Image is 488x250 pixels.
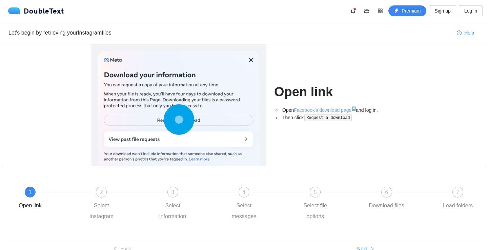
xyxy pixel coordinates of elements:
span: Help [464,29,474,37]
code: Request a download [304,114,352,121]
li: Then click [281,114,396,122]
div: Select messages [224,200,264,222]
span: Sign up [434,7,450,15]
span: 5 [314,189,317,195]
a: logoDoubleText [8,7,64,14]
div: Load folders [443,200,473,211]
div: 4Select messages [224,187,296,222]
button: Sign up [429,5,456,16]
sup: ↗ [351,106,356,110]
span: question-circle [457,30,462,36]
li: Open and log in. [281,106,396,114]
div: Select file options [296,200,335,222]
div: Let's begin by retrieving your Instagram files [8,28,451,37]
button: thunderboltPremium [388,5,426,16]
button: appstore [375,5,386,16]
span: 3 [171,189,174,195]
a: Facebook's download page↗ [294,107,356,113]
img: logo [8,7,24,14]
div: 2Select Instagram [82,187,153,222]
button: bell [348,5,359,16]
div: Download files [369,200,404,211]
button: folder-open [361,5,372,16]
button: Log in [459,5,483,16]
button: question-circleHelp [451,27,480,38]
span: 2 [100,189,103,195]
span: Premium [402,7,421,15]
span: bell [348,8,358,14]
span: 6 [385,189,388,195]
span: Log in [464,7,477,15]
div: 6Download files [367,187,438,211]
div: 5Select file options [296,187,367,222]
span: thunderbolt [394,8,399,14]
div: 1Open link [11,187,82,211]
div: 7Load folders [438,187,477,211]
div: DoubleText [8,7,64,14]
span: 7 [456,189,460,195]
span: folder-open [362,8,372,14]
div: Select information [153,200,192,222]
div: Select Instagram [82,200,121,222]
div: 3Select information [153,187,224,222]
span: appstore [375,8,385,14]
div: Open link [19,200,42,211]
span: 1 [29,189,32,195]
span: 4 [243,189,246,195]
h1: Open link [274,84,396,100]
